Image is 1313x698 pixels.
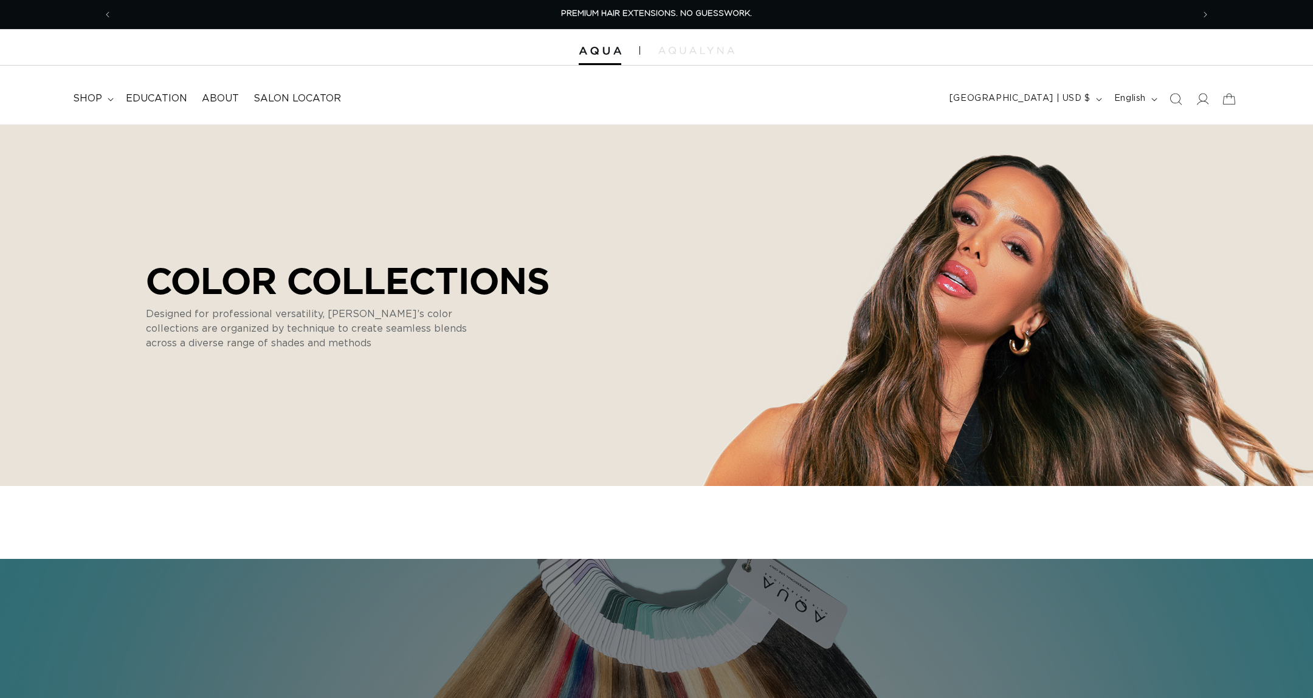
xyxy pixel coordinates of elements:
[73,92,102,105] span: shop
[1107,87,1162,111] button: English
[146,259,550,301] p: COLOR COLLECTIONS
[658,47,734,54] img: aqualyna.com
[246,85,348,112] a: Salon Locator
[253,92,341,105] span: Salon Locator
[1162,86,1189,112] summary: Search
[119,85,195,112] a: Education
[66,85,119,112] summary: shop
[579,47,621,55] img: Aqua Hair Extensions
[1114,92,1146,105] span: English
[561,10,752,18] span: PREMIUM HAIR EXTENSIONS. NO GUESSWORK.
[1192,3,1219,26] button: Next announcement
[146,307,498,351] p: Designed for professional versatility, [PERSON_NAME]’s color collections are organized by techniq...
[126,92,187,105] span: Education
[202,92,239,105] span: About
[942,87,1107,111] button: [GEOGRAPHIC_DATA] | USD $
[195,85,246,112] a: About
[949,92,1091,105] span: [GEOGRAPHIC_DATA] | USD $
[94,3,121,26] button: Previous announcement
